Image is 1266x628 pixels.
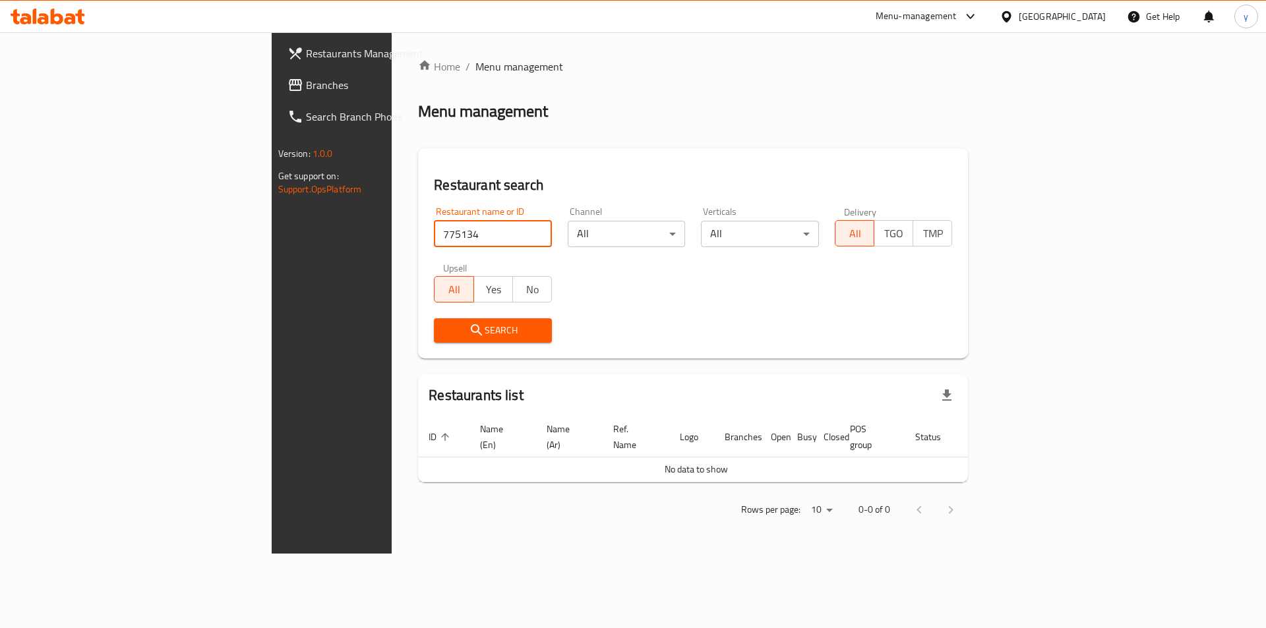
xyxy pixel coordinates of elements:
[440,280,468,299] span: All
[306,109,473,125] span: Search Branch Phone
[480,421,520,453] span: Name (En)
[278,145,311,162] span: Version:
[741,501,800,518] p: Rows per page:
[714,417,760,457] th: Branches
[787,417,813,457] th: Busy
[277,38,483,69] a: Restaurants Management
[701,221,819,247] div: All
[880,224,908,243] span: TGO
[1244,9,1248,24] span: y
[813,417,839,457] th: Closed
[444,322,541,339] span: Search
[850,421,889,453] span: POS group
[277,101,483,132] a: Search Branch Phone
[913,220,952,246] button: TMP
[568,221,686,247] div: All
[429,385,523,405] h2: Restaurants list
[919,224,947,243] span: TMP
[859,501,890,518] p: 0-0 of 0
[518,280,547,299] span: No
[512,276,552,302] button: No
[613,421,653,453] span: Ref. Name
[434,175,952,195] h2: Restaurant search
[547,421,587,453] span: Name (Ar)
[479,280,508,299] span: Yes
[931,380,963,411] div: Export file
[669,417,714,457] th: Logo
[313,145,333,162] span: 1.0.0
[306,77,473,93] span: Branches
[841,224,869,243] span: All
[434,318,552,343] button: Search
[844,207,877,216] label: Delivery
[418,59,968,74] nav: breadcrumb
[473,276,513,302] button: Yes
[835,220,874,246] button: All
[874,220,913,246] button: TGO
[434,276,473,302] button: All
[306,45,473,61] span: Restaurants Management
[443,263,467,272] label: Upsell
[475,59,563,74] span: Menu management
[1019,9,1106,24] div: [GEOGRAPHIC_DATA]
[278,167,339,185] span: Get support on:
[876,9,957,24] div: Menu-management
[278,181,362,198] a: Support.OpsPlatform
[806,500,837,520] div: Rows per page:
[429,429,454,445] span: ID
[277,69,483,101] a: Branches
[915,429,958,445] span: Status
[418,417,1019,482] table: enhanced table
[760,417,787,457] th: Open
[434,221,552,247] input: Search for restaurant name or ID..
[418,101,548,122] h2: Menu management
[665,461,728,478] span: No data to show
